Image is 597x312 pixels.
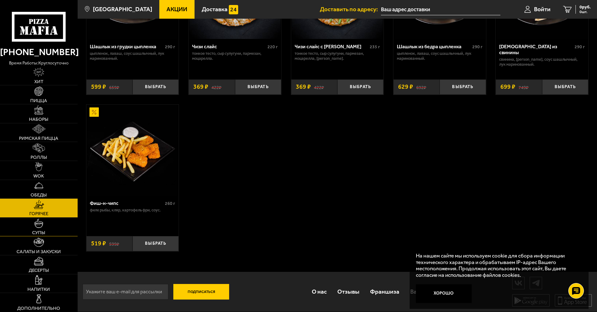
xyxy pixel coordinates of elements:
span: 220 г [267,44,278,50]
s: 422 ₽ [314,84,324,90]
div: Чизи слайс [192,44,266,50]
span: 629 ₽ [398,84,413,90]
button: Выбрать [235,79,281,95]
p: тонкое тесто, сыр сулугуни, пармезан, моцарелла. [192,51,278,61]
img: Акционный [89,107,99,117]
span: 599 ₽ [91,84,106,90]
span: Доставить по адресу: [320,6,381,12]
span: Доставка [202,6,228,12]
span: 699 ₽ [500,84,515,90]
span: Наборы [29,117,48,122]
a: АкционныйФиш-н-чипс [86,105,179,196]
span: 0 руб. [580,5,591,9]
a: Вакансии [405,281,441,302]
a: Франшиза [365,281,405,302]
div: Шашлык из грудки цыпленка [90,44,164,50]
span: Горячее [29,211,48,216]
a: О нас [306,281,332,302]
p: цыпленок, лаваш, соус шашлычный, лук маринованный. [90,51,176,61]
span: 290 г [165,44,175,50]
input: Укажите ваш e-mail для рассылки [83,284,168,300]
span: Роллы [31,155,47,160]
button: Выбрать [132,236,179,251]
p: На нашем сайте мы используем cookie для сбора информации технического характера и обрабатываем IP... [416,253,579,278]
div: Шашлык из бедра цыпленка [397,44,471,50]
p: цыпленок, лаваш, соус шашлычный, лук маринованный. [397,51,483,61]
span: 260 г [165,201,175,206]
s: 749 ₽ [518,84,528,90]
p: тонкое тесто, сыр сулугуни, пармезан, моцарелла, [PERSON_NAME]. [295,51,380,61]
span: Обеды [31,193,47,197]
div: [DEMOGRAPHIC_DATA] из свинины [499,44,573,55]
span: 290 г [575,44,585,50]
span: WOK [33,174,44,178]
s: 692 ₽ [416,84,426,90]
s: 599 ₽ [109,240,119,247]
span: 290 г [472,44,483,50]
button: Хорошо [416,284,472,303]
span: Войти [534,6,551,12]
span: Напитки [27,287,50,292]
button: Выбрать [440,79,486,95]
span: Акции [166,6,187,12]
p: свинина, [PERSON_NAME], соус шашлычный, лук маринованный. [499,57,585,67]
span: 369 ₽ [193,84,208,90]
span: 519 ₽ [91,240,106,247]
span: Хит [34,79,43,84]
div: Чизи слайс с [PERSON_NAME] [295,44,368,50]
span: Пицца [30,98,47,103]
span: Римская пицца [19,136,58,141]
img: 15daf4d41897b9f0e9f617042186c801.svg [229,5,238,14]
button: Выбрать [542,79,588,95]
span: 0 шт. [580,10,591,14]
s: 659 ₽ [109,84,119,90]
s: 422 ₽ [211,84,221,90]
span: 369 ₽ [296,84,311,90]
span: 235 г [370,44,380,50]
img: Фиш-н-чипс [87,105,178,196]
span: Десерты [29,268,49,273]
a: Отзывы [332,281,365,302]
button: Выбрать [132,79,179,95]
button: Подписаться [173,284,229,300]
span: Дополнительно [17,306,60,311]
div: Фиш-н-чипс [90,200,164,206]
span: [GEOGRAPHIC_DATA] [93,6,152,12]
p: филе рыбы, кляр, картофель фри, соус. [90,208,176,213]
span: Супы [32,230,45,235]
input: Ваш адрес доставки [381,4,500,15]
button: Выбрать [337,79,383,95]
span: Салаты и закуски [17,249,61,254]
